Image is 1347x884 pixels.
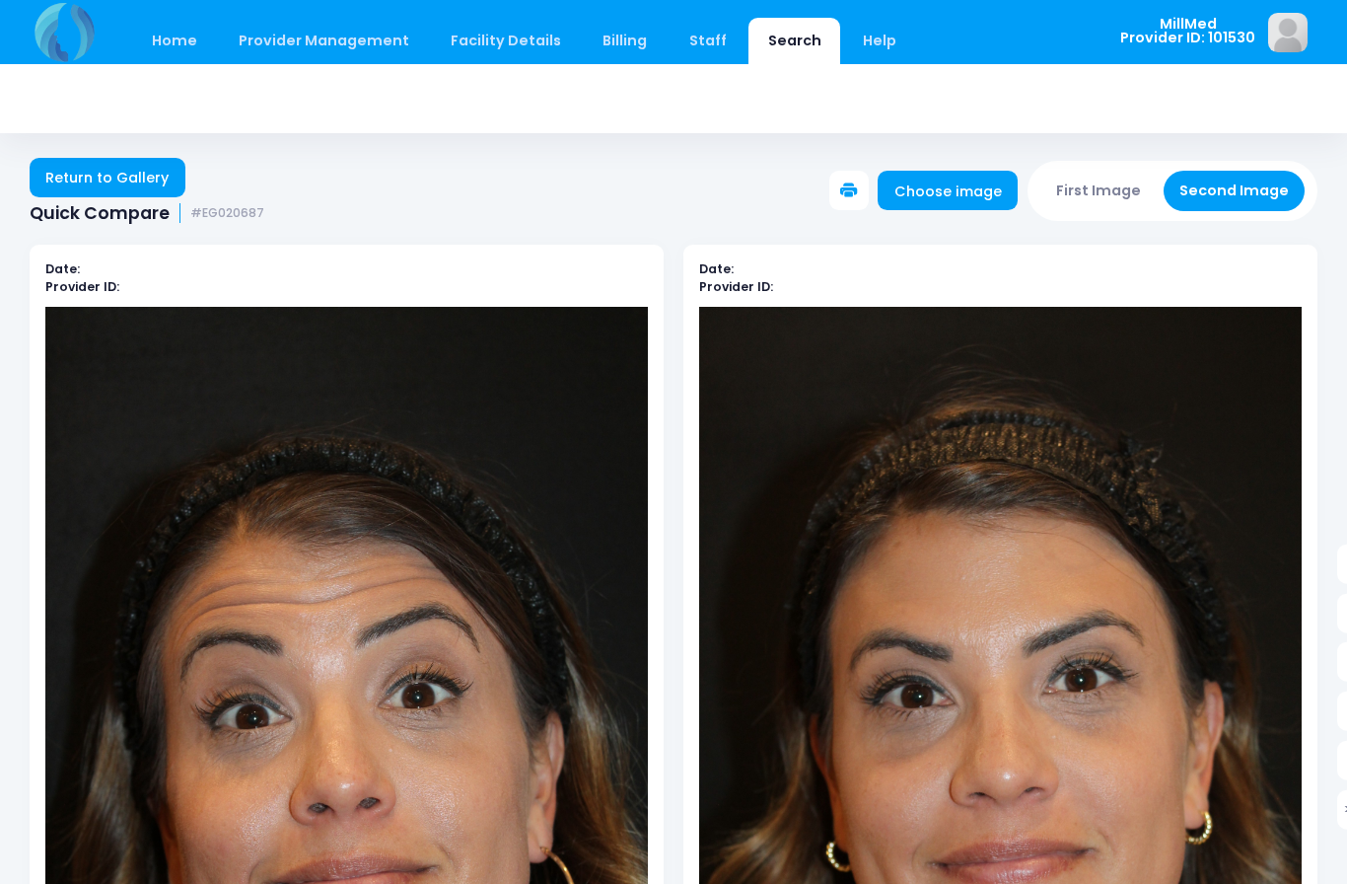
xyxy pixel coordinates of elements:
[844,18,916,64] a: Help
[699,260,734,277] b: Date:
[30,203,170,224] span: Quick Compare
[1040,171,1158,211] button: First Image
[132,18,216,64] a: Home
[432,18,581,64] a: Facility Details
[699,278,773,295] b: Provider ID:
[748,18,840,64] a: Search
[878,171,1018,210] a: Choose image
[1268,13,1308,52] img: image
[190,206,264,221] small: #EG020687
[1120,17,1255,45] span: MillMed Provider ID: 101530
[584,18,667,64] a: Billing
[30,158,185,197] a: Return to Gallery
[670,18,745,64] a: Staff
[45,278,119,295] b: Provider ID:
[219,18,428,64] a: Provider Management
[45,260,80,277] b: Date:
[1164,171,1306,211] button: Second Image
